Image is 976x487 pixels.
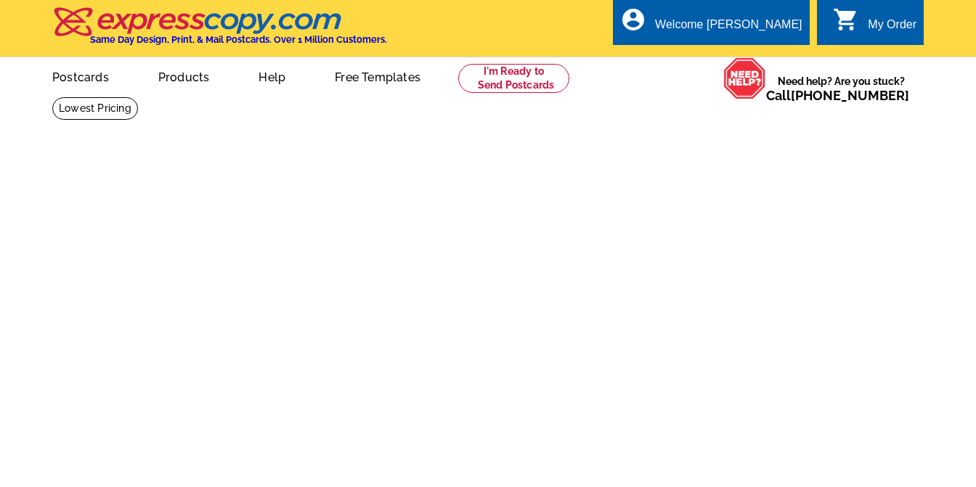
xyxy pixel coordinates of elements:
[833,16,916,34] a: shopping_cart My Order
[723,57,766,99] img: help
[766,74,916,103] span: Need help? Are you stuck?
[655,18,802,38] div: Welcome [PERSON_NAME]
[29,59,132,93] a: Postcards
[620,7,646,33] i: account_circle
[791,88,909,103] a: [PHONE_NUMBER]
[833,7,859,33] i: shopping_cart
[868,18,916,38] div: My Order
[52,17,387,45] a: Same Day Design, Print, & Mail Postcards. Over 1 Million Customers.
[135,59,233,93] a: Products
[235,59,309,93] a: Help
[312,59,444,93] a: Free Templates
[90,34,387,45] h4: Same Day Design, Print, & Mail Postcards. Over 1 Million Customers.
[766,88,909,103] span: Call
